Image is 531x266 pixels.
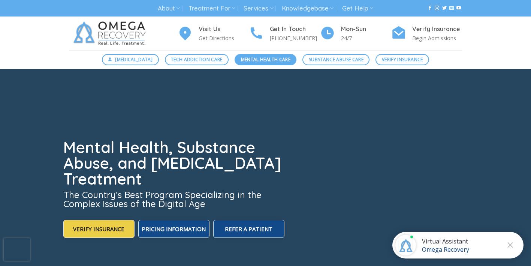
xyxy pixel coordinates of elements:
h4: Mon-Sun [341,24,391,34]
a: Get In Touch [PHONE_NUMBER] [249,24,320,43]
a: Verify Insurance Begin Admissions [391,24,462,43]
a: Follow on Twitter [442,6,447,11]
a: Substance Abuse Care [302,54,369,65]
span: Mental Health Care [241,56,290,63]
h4: Get In Touch [270,24,320,34]
a: About [158,2,180,15]
a: Mental Health Care [235,54,296,65]
a: Get Help [342,2,373,15]
a: Follow on Facebook [428,6,432,11]
a: Treatment For [188,2,235,15]
a: [MEDICAL_DATA] [102,54,159,65]
h4: Verify Insurance [412,24,462,34]
a: Tech Addiction Care [165,54,229,65]
a: Send us an email [449,6,454,11]
a: Verify Insurance [375,54,429,65]
a: Follow on YouTube [456,6,461,11]
span: Tech Addiction Care [171,56,223,63]
span: Verify Insurance [382,56,423,63]
a: Visit Us Get Directions [178,24,249,43]
a: Services [244,2,273,15]
p: [PHONE_NUMBER] [270,34,320,42]
h3: The Country’s Best Program Specializing in the Complex Issues of the Digital Age [63,190,286,208]
p: 24/7 [341,34,391,42]
a: Follow on Instagram [435,6,439,11]
span: Substance Abuse Care [309,56,363,63]
img: Omega Recovery [69,17,153,50]
p: Begin Admissions [412,34,462,42]
iframe: reCAPTCHA [4,238,30,261]
h1: Mental Health, Substance Abuse, and [MEDICAL_DATA] Treatment [63,140,286,187]
h4: Visit Us [199,24,249,34]
span: [MEDICAL_DATA] [115,56,153,63]
a: Knowledgebase [282,2,334,15]
p: Get Directions [199,34,249,42]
